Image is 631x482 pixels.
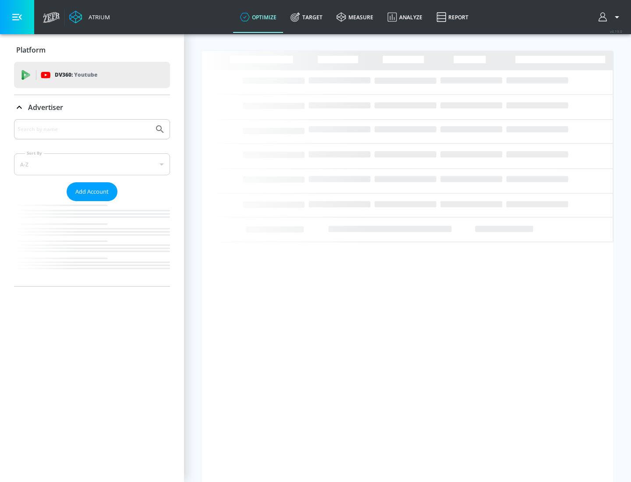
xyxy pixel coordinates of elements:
[429,1,475,33] a: Report
[610,29,622,34] span: v 4.19.0
[330,1,380,33] a: measure
[16,45,46,55] p: Platform
[75,187,109,197] span: Add Account
[14,153,170,175] div: A-Z
[69,11,110,24] a: Atrium
[380,1,429,33] a: Analyze
[14,62,170,88] div: DV360: Youtube
[55,70,97,80] p: DV360:
[14,95,170,120] div: Advertiser
[284,1,330,33] a: Target
[74,70,97,79] p: Youtube
[14,201,170,286] nav: list of Advertiser
[67,182,117,201] button: Add Account
[85,13,110,21] div: Atrium
[14,38,170,62] div: Platform
[233,1,284,33] a: optimize
[25,150,44,156] label: Sort By
[14,119,170,286] div: Advertiser
[28,103,63,112] p: Advertiser
[18,124,150,135] input: Search by name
